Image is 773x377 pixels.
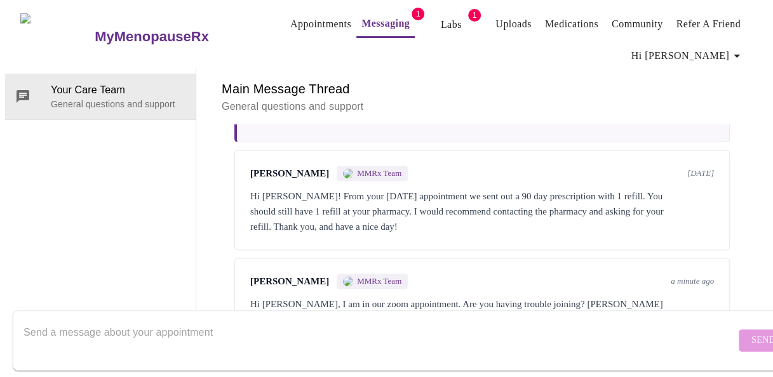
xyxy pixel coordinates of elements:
[676,15,741,33] a: Refer a Friend
[540,11,603,37] button: Medications
[671,11,746,37] button: Refer a Friend
[431,12,471,37] button: Labs
[671,276,714,286] span: a minute ago
[607,11,668,37] button: Community
[495,15,532,33] a: Uploads
[51,98,185,110] p: General questions and support
[222,79,743,99] h6: Main Message Thread
[250,168,329,179] span: [PERSON_NAME]
[285,11,356,37] button: Appointments
[468,9,481,22] span: 1
[222,99,743,114] p: General questions and support
[93,15,260,59] a: MyMenopauseRx
[51,83,185,98] span: Your Care Team
[626,43,749,69] button: Hi [PERSON_NAME]
[95,29,209,45] h3: MyMenopauseRx
[687,168,714,178] span: [DATE]
[250,296,714,327] div: Hi [PERSON_NAME], I am in our zoom appointment. Are you having trouble joining? [PERSON_NAME] WHNP
[490,11,537,37] button: Uploads
[24,320,736,360] textarea: Send a message about your appointment
[356,11,415,38] button: Messaging
[612,15,663,33] a: Community
[545,15,598,33] a: Medications
[412,8,424,20] span: 1
[290,15,351,33] a: Appointments
[5,74,196,119] div: Your Care TeamGeneral questions and support
[441,16,462,34] a: Labs
[250,276,329,287] span: [PERSON_NAME]
[357,168,401,178] span: MMRx Team
[631,47,744,65] span: Hi [PERSON_NAME]
[250,189,714,234] div: Hi [PERSON_NAME]! From your [DATE] appointment we sent out a 90 day prescription with 1 refill. Y...
[357,276,401,286] span: MMRx Team
[343,168,353,178] img: MMRX
[343,276,353,286] img: MMRX
[20,13,93,61] img: MyMenopauseRx Logo
[361,15,410,32] a: Messaging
